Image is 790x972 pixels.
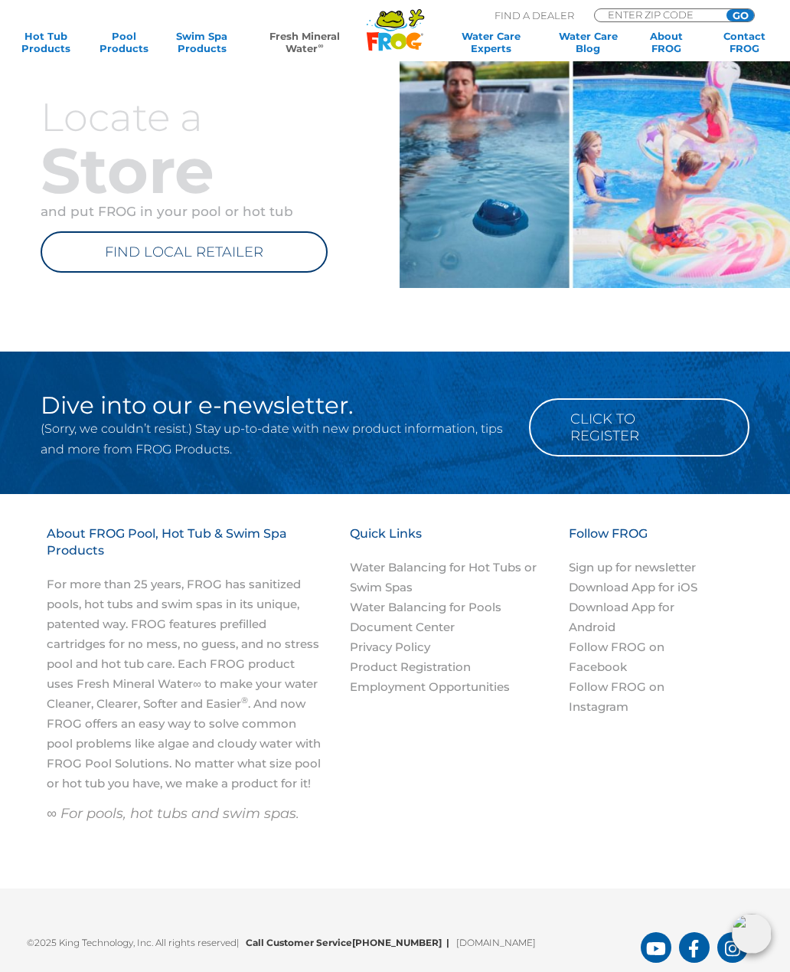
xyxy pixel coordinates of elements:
[558,30,619,54] a: Water CareBlog
[47,805,299,822] em: ∞ For pools, hot tubs and swim spas.
[636,30,697,54] a: AboutFROG
[679,932,710,963] a: FROG Products Facebook Page
[41,231,328,273] a: FIND LOCAL RETAILER
[41,418,508,460] p: (Sorry, we couldn’t resist.) Stay up-to-date with new product information, tips and more from FRO...
[350,525,553,558] h3: Quick Links
[350,560,537,594] a: Water Balancing for Hot Tubs or Swim Spas
[641,932,671,963] a: FROG Products You Tube Page
[442,30,540,54] a: Water CareExperts
[318,41,323,50] sup: ∞
[350,620,455,634] a: Document Center
[250,30,360,54] a: Fresh MineralWater∞
[456,937,536,948] a: [DOMAIN_NAME]
[569,640,664,674] a: Follow FROG on Facebook
[241,695,248,705] sup: ®
[93,30,154,54] a: PoolProducts
[569,560,696,574] a: Sign up for newsletter
[15,139,360,204] h2: Store
[237,937,239,948] span: |
[569,580,697,594] a: Download App for iOS
[246,937,456,948] b: Call Customer Service
[15,204,360,219] p: and put FROG in your pool or hot tub
[27,927,641,951] p: ©2025 King Technology, Inc. All rights reserved
[47,525,324,574] h3: About FROG Pool, Hot Tub & Swim Spa Products
[714,30,775,54] a: ContactFROG
[350,640,430,654] a: Privacy Policy
[606,9,710,20] input: Zip Code Form
[569,525,728,558] h3: Follow FROG
[47,574,324,794] p: For more than 25 years, FROG has sanitized pools, hot tubs and swim spas in its unique, patented ...
[350,659,471,674] a: Product Registration
[732,914,772,954] img: openIcon
[171,30,232,54] a: Swim SpaProducts
[350,679,510,694] a: Employment Opportunities
[529,398,749,457] a: Click to Register
[495,8,574,22] p: Find A Dealer
[352,937,442,948] a: [PHONE_NUMBER]
[726,9,754,21] input: GO
[569,679,664,714] a: Follow FROG on Instagram
[569,600,674,634] a: Download App for Android
[446,937,449,948] span: |
[400,33,790,288] img: mineral-water-loacate-a-store
[717,932,748,963] a: FROG Products Instagram Page
[41,393,508,418] h2: Dive into our e-newsletter.
[350,600,501,614] a: Water Balancing for Pools
[15,30,76,54] a: Hot TubProducts
[15,97,360,139] h3: Locate a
